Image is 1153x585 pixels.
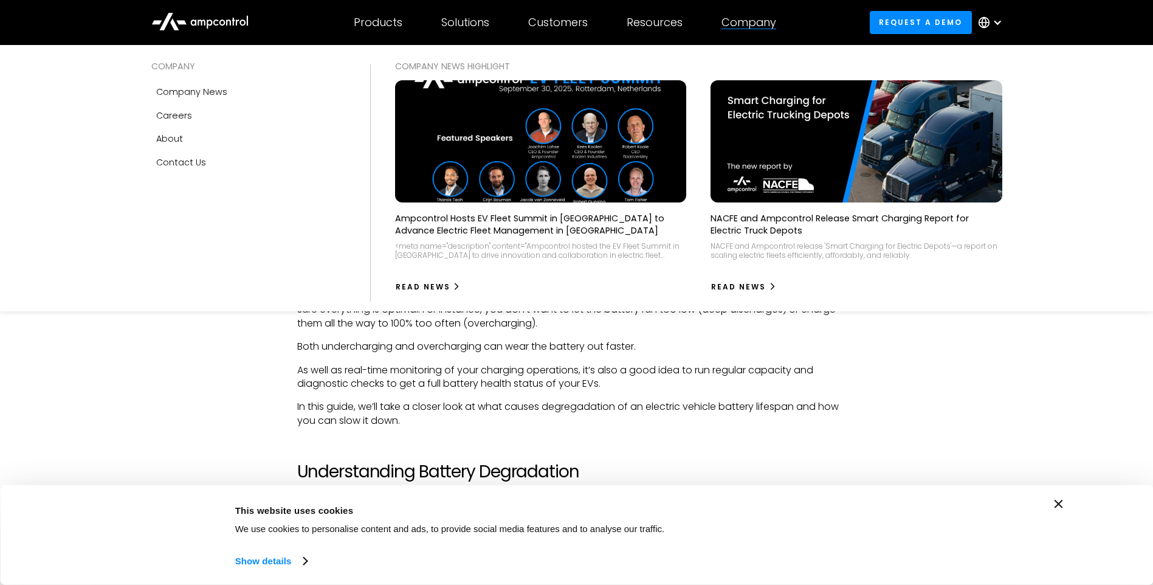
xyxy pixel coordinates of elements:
[441,16,489,29] div: Solutions
[395,212,687,237] p: Ampcontrol Hosts EV Fleet Summit in [GEOGRAPHIC_DATA] to Advance Electric Fleet Management in [GE...
[235,552,307,570] a: Show details
[721,16,776,29] div: Company
[711,282,766,292] div: Read News
[235,524,665,534] span: We use cookies to personalise content and ads, to provide social media features and to analyse ou...
[396,282,450,292] div: Read News
[297,364,856,391] p: As well as real-time monitoring of your charging operations, it’s also a good idea to run regular...
[528,16,588,29] div: Customers
[395,241,687,260] div: <meta name="description" content="Ampcontrol hosted the EV Fleet Summit in [GEOGRAPHIC_DATA] to d...
[156,156,206,169] div: Contact Us
[870,11,972,33] a: Request a demo
[711,241,1002,260] div: NACFE and Ampcontrol release 'Smart Charging for Electric Depots'—a report on scaling electric fl...
[151,127,346,150] a: About
[297,462,856,482] h2: Understanding Battery Degradation
[156,85,227,99] div: Company news
[858,500,1032,535] button: Okay
[711,212,1002,237] p: NACFE and Ampcontrol Release Smart Charging Report for Electric Truck Depots
[235,503,831,517] div: This website uses cookies
[151,104,346,127] a: Careers
[156,132,183,145] div: About
[1055,500,1063,508] button: Close banner
[151,151,346,174] a: Contact Us
[297,400,856,427] p: In this guide, we’ll take a closer look at what causes degregadation of an electric vehicle batte...
[627,16,683,29] div: Resources
[151,80,346,103] a: Company news
[354,16,402,29] div: Products
[395,60,1002,73] div: COMPANY NEWS Highlight
[711,277,777,297] a: Read News
[156,109,192,122] div: Careers
[151,60,346,73] div: COMPANY
[395,277,461,297] a: Read News
[297,340,856,353] p: Both undercharging and overcharging can wear the battery out faster.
